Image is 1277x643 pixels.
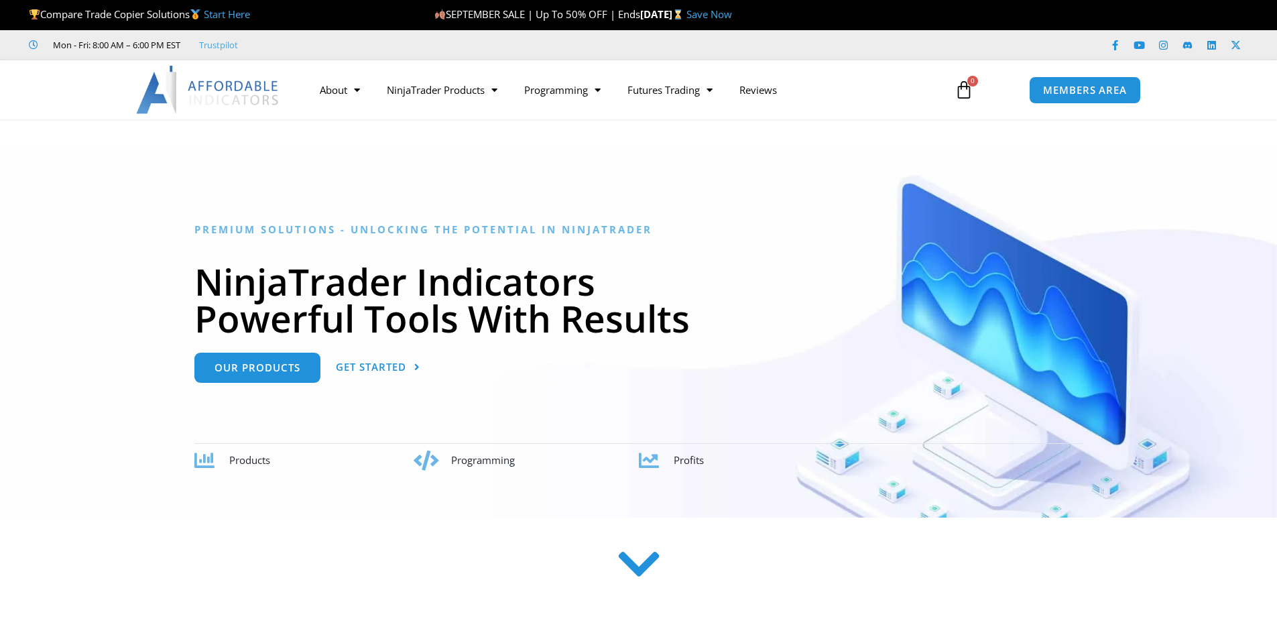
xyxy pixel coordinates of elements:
[194,223,1083,236] h6: Premium Solutions - Unlocking the Potential in NinjaTrader
[434,7,640,21] span: SEPTEMBER SALE | Up To 50% OFF | Ends
[1029,76,1141,104] a: MEMBERS AREA
[686,7,732,21] a: Save Now
[1043,85,1127,95] span: MEMBERS AREA
[673,9,683,19] img: ⌛
[229,453,270,467] span: Products
[204,7,250,21] a: Start Here
[967,76,978,86] span: 0
[190,9,200,19] img: 🥇
[194,353,320,383] a: Our Products
[674,453,704,467] span: Profits
[614,74,726,105] a: Futures Trading
[29,9,40,19] img: 🏆
[29,7,250,21] span: Compare Trade Copier Solutions
[451,453,515,467] span: Programming
[136,66,280,114] img: LogoAI | Affordable Indicators – NinjaTrader
[336,353,420,383] a: Get Started
[373,74,511,105] a: NinjaTrader Products
[726,74,790,105] a: Reviews
[435,9,445,19] img: 🍂
[199,37,238,53] a: Trustpilot
[640,7,686,21] strong: [DATE]
[511,74,614,105] a: Programming
[50,37,180,53] span: Mon - Fri: 8:00 AM – 6:00 PM EST
[306,74,939,105] nav: Menu
[336,362,406,372] span: Get Started
[306,74,373,105] a: About
[215,363,300,373] span: Our Products
[194,263,1083,337] h1: NinjaTrader Indicators Powerful Tools With Results
[934,70,993,109] a: 0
